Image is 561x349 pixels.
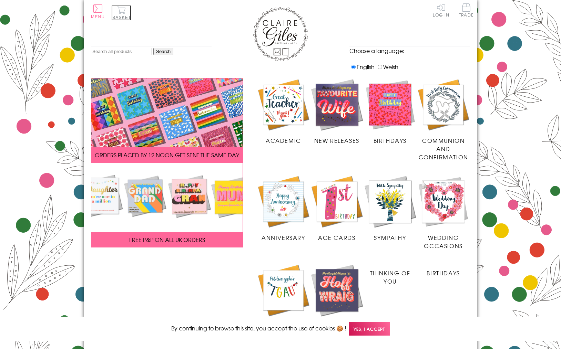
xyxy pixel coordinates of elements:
[374,136,407,145] span: Birthdays
[349,46,470,55] p: Choose a language:
[364,175,417,242] a: Sympathy
[459,3,473,17] span: Trade
[417,264,470,277] a: Birthdays
[310,78,364,145] a: New Releases
[318,233,355,242] span: Age Cards
[257,78,310,145] a: Academic
[374,233,406,242] span: Sympathy
[424,233,462,250] span: Wedding Occasions
[310,175,364,242] a: Age Cards
[351,65,356,69] input: English
[129,235,205,244] span: FREE P&P ON ALL UK ORDERS
[314,136,359,145] span: New Releases
[419,136,468,161] span: Communion and Confirmation
[262,233,305,242] span: Anniversary
[310,264,364,330] a: New Releases
[378,65,382,69] input: Welsh
[417,175,470,250] a: Wedding Occasions
[349,63,375,71] label: English
[257,264,310,330] a: Academic
[459,3,473,18] a: Trade
[257,175,310,242] a: Anniversary
[370,269,410,285] span: Thinking of You
[364,78,417,145] a: Birthdays
[427,269,460,277] span: Birthdays
[266,136,301,145] span: Academic
[253,7,308,61] img: Claire Giles Greetings Cards
[112,6,131,20] button: Basket
[349,322,390,336] span: Yes, I accept
[91,14,105,19] span: Menu
[95,151,239,159] span: ORDERS PLACED BY 12 NOON GET SENT THE SAME DAY
[376,63,398,71] label: Welsh
[91,4,105,19] button: Menu
[91,48,152,55] input: Search all products
[153,48,173,55] input: Search
[417,78,470,161] a: Communion and Confirmation
[433,3,449,17] a: Log In
[364,264,417,285] a: Thinking of You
